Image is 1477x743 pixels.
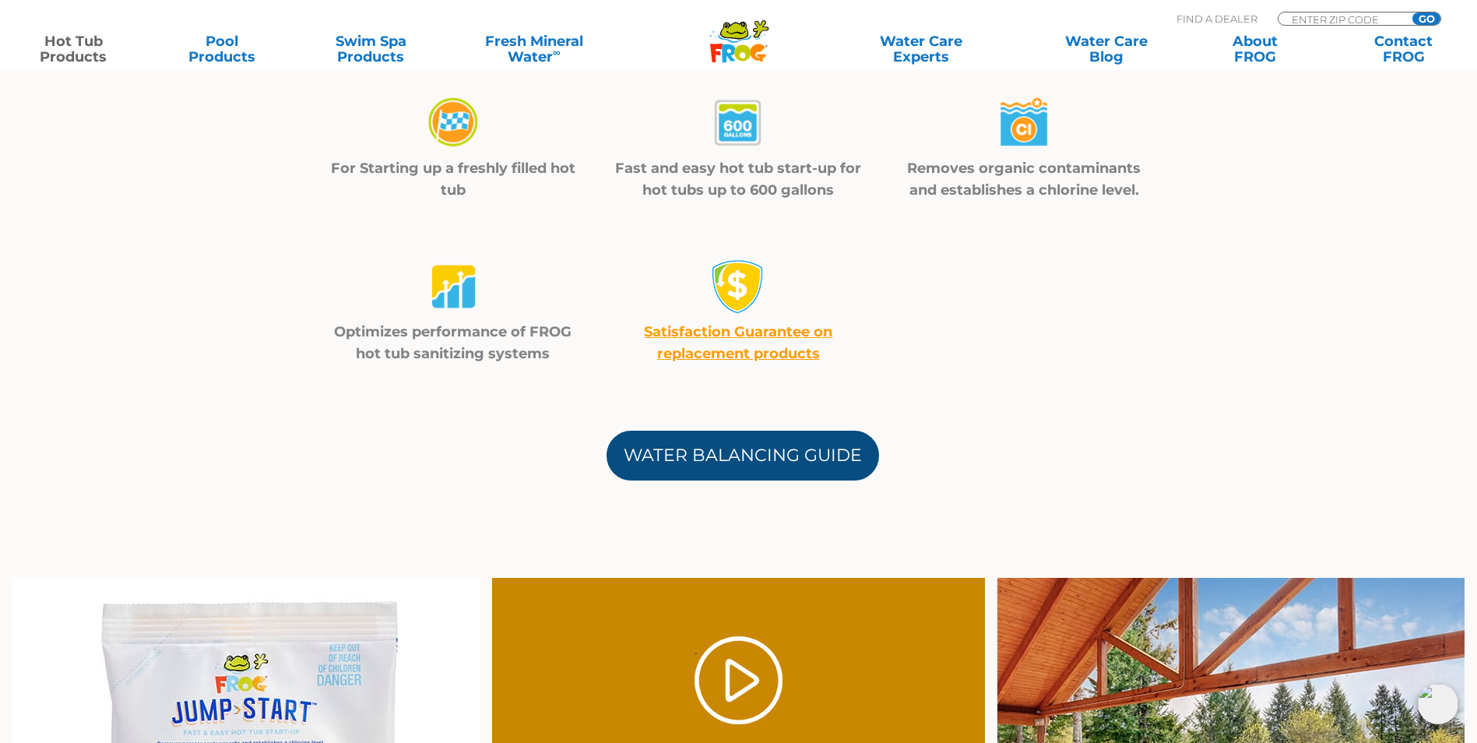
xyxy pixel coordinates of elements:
img: jumpstart-04 [426,259,480,315]
img: jumpstart-01 [426,96,480,151]
sup: ∞ [553,46,561,58]
img: openIcon [1418,684,1458,724]
input: GO [1412,12,1440,25]
img: jumpstart-03 [997,96,1051,151]
a: Water CareBlog [1048,33,1164,65]
a: Water CareExperts [828,33,1015,65]
a: Water Balancing Guide [607,431,879,481]
a: Swim SpaProducts [313,33,429,65]
p: Optimizes performance of FROG hot tub sanitizing systems [330,321,577,364]
p: Removes organic contaminants and establishes a chlorine level. [901,157,1148,201]
a: Play Video [695,636,782,724]
p: Fast and easy hot tub start-up for hot tubs up to 600 gallons [615,157,862,201]
p: Find A Dealer [1176,12,1257,26]
a: Satisfaction Guarantee on replacement products [644,323,832,362]
input: Zip Code Form [1290,12,1395,26]
a: ContactFROG [1345,33,1461,65]
img: money-back1-small [711,259,765,314]
img: jumpstart-02 [711,96,765,151]
a: Fresh MineralWater∞ [462,33,607,65]
p: For Starting up a freshly filled hot tub [330,157,577,201]
a: AboutFROG [1197,33,1313,65]
a: PoolProducts [164,33,280,65]
a: Hot TubProducts [16,33,132,65]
